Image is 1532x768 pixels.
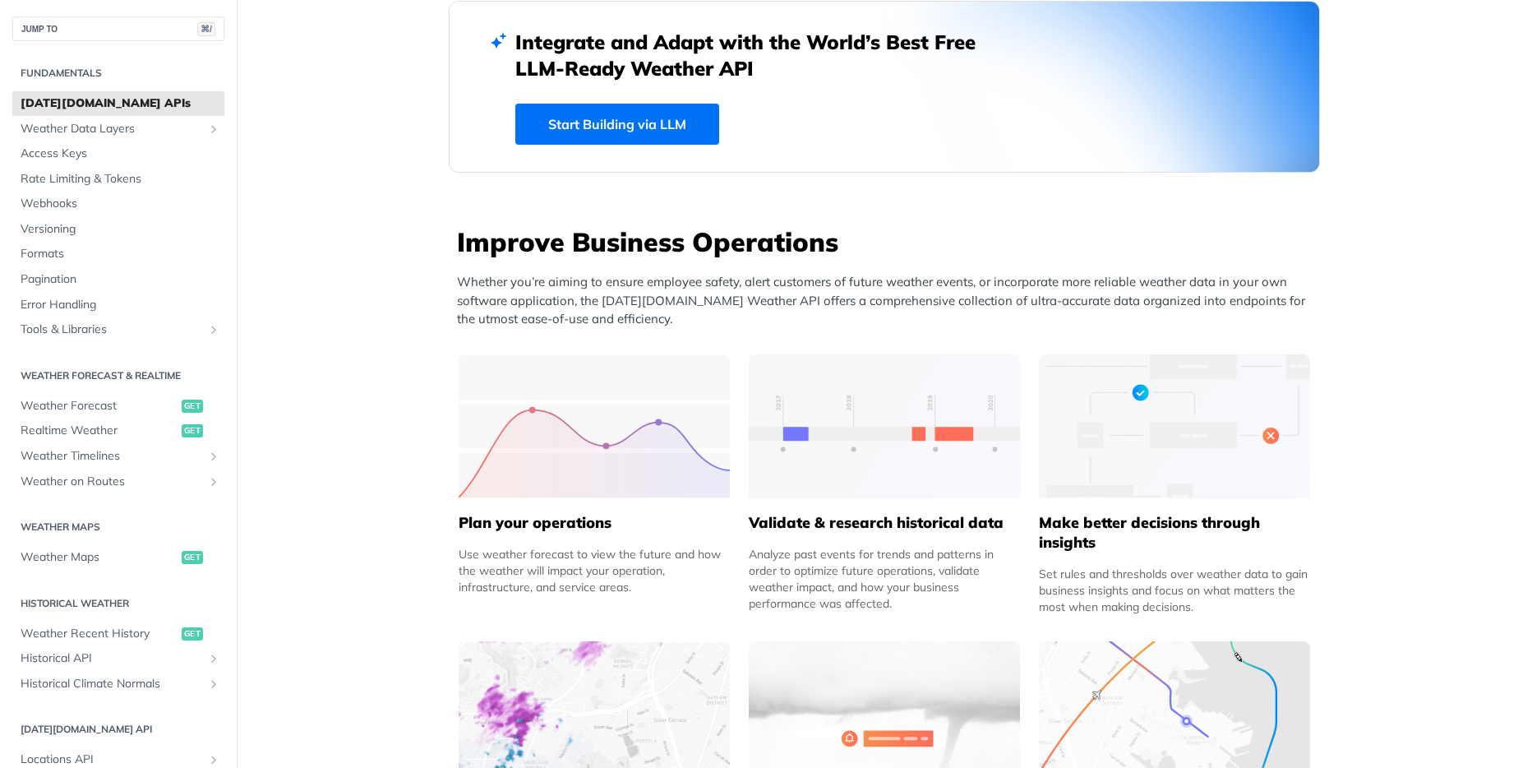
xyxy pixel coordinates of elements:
[12,672,224,696] a: Historical Climate NormalsShow subpages for Historical Climate Normals
[459,354,730,498] img: 39565e8-group-4962x.svg
[749,546,1020,612] div: Analyze past events for trends and patterns in order to optimize future operations, validate weat...
[197,22,215,36] span: ⌘/
[749,513,1020,533] h5: Validate & research historical data
[182,400,203,413] span: get
[515,104,719,145] a: Start Building via LLM
[21,297,220,313] span: Error Handling
[21,322,203,338] span: Tools & Libraries
[12,520,224,534] h2: Weather Maps
[207,123,220,136] button: Show subpages for Weather Data Layers
[12,419,224,443] a: Realtime Weatherget
[457,273,1320,329] p: Whether you’re aiming to ensure employee safety, alert customers of future weather events, or inc...
[457,224,1320,260] h3: Improve Business Operations
[21,196,220,212] span: Webhooks
[182,627,203,641] span: get
[12,66,224,81] h2: Fundamentals
[21,95,220,112] span: [DATE][DOMAIN_NAME] APIs
[12,267,224,292] a: Pagination
[12,444,224,469] a: Weather TimelinesShow subpages for Weather Timelines
[12,293,224,317] a: Error Handling
[12,16,224,41] button: JUMP TO⌘/
[207,753,220,766] button: Show subpages for Locations API
[749,354,1020,498] img: 13d7ca0-group-496-2.svg
[21,271,220,288] span: Pagination
[207,678,220,691] button: Show subpages for Historical Climate Normals
[21,171,220,187] span: Rate Limiting & Tokens
[459,546,730,595] div: Use weather forecast to view the future and how the weather will impact your operation, infrastru...
[21,221,220,238] span: Versioning
[12,317,224,342] a: Tools & LibrariesShow subpages for Tools & Libraries
[21,121,203,137] span: Weather Data Layers
[12,91,224,116] a: [DATE][DOMAIN_NAME] APIs
[12,470,224,494] a: Weather on RoutesShow subpages for Weather on Routes
[21,423,178,439] span: Realtime Weather
[21,676,203,692] span: Historical Climate Normals
[21,549,178,566] span: Weather Maps
[21,650,203,667] span: Historical API
[12,622,224,646] a: Weather Recent Historyget
[12,394,224,419] a: Weather Forecastget
[21,626,178,642] span: Weather Recent History
[12,722,224,737] h2: [DATE][DOMAIN_NAME] API
[12,217,224,242] a: Versioning
[21,448,203,465] span: Weather Timelines
[1039,354,1310,498] img: a22d113-group-496-32x.svg
[1039,513,1310,553] h5: Make better decisions through insights
[12,242,224,266] a: Formats
[12,167,224,192] a: Rate Limiting & Tokens
[12,117,224,141] a: Weather Data LayersShow subpages for Weather Data Layers
[21,752,203,768] span: Locations API
[207,475,220,488] button: Show subpages for Weather on Routes
[515,29,1000,81] h2: Integrate and Adapt with the World’s Best Free LLM-Ready Weather API
[207,652,220,665] button: Show subpages for Historical API
[12,596,224,611] h2: Historical Weather
[21,474,203,490] span: Weather on Routes
[21,398,178,414] span: Weather Forecast
[12,141,224,166] a: Access Keys
[12,545,224,570] a: Weather Mapsget
[12,192,224,216] a: Webhooks
[1039,566,1310,615] div: Set rules and thresholds over weather data to gain business insights and focus on what matters th...
[182,551,203,564] span: get
[21,246,220,262] span: Formats
[12,646,224,671] a: Historical APIShow subpages for Historical API
[459,513,730,533] h5: Plan your operations
[207,323,220,336] button: Show subpages for Tools & Libraries
[207,450,220,463] button: Show subpages for Weather Timelines
[182,424,203,437] span: get
[12,368,224,383] h2: Weather Forecast & realtime
[21,146,220,162] span: Access Keys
